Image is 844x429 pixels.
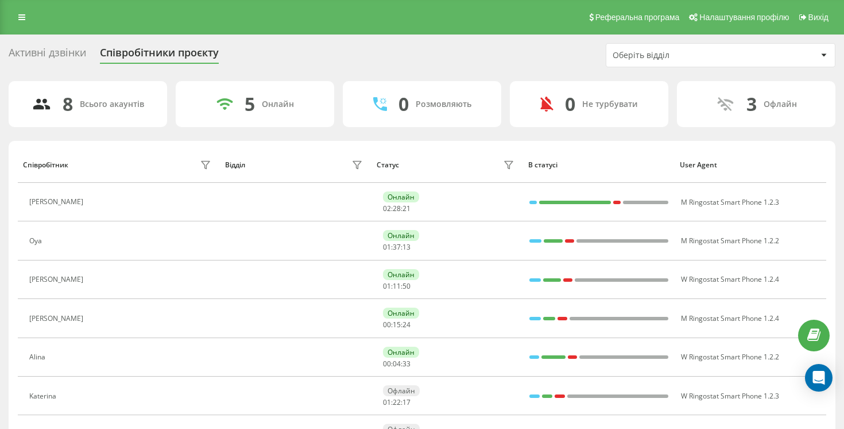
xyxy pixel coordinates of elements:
div: Open Intercom Messenger [805,364,833,392]
div: 0 [398,93,409,115]
div: 5 [245,93,255,115]
span: 02 [383,204,391,213]
div: User Agent [680,161,820,169]
div: [PERSON_NAME] [29,315,86,323]
div: 0 [565,93,575,115]
div: : : [383,321,411,329]
span: W Ringostat Smart Phone 1.2.3 [681,391,779,401]
span: 15 [393,320,401,330]
span: 22 [393,397,401,407]
span: 11 [393,281,401,291]
span: 00 [383,320,391,330]
div: Онлайн [262,99,294,109]
div: Alina [29,353,48,361]
span: Налаштування профілю [699,13,789,22]
span: 24 [402,320,411,330]
span: 04 [393,359,401,369]
div: Онлайн [383,347,419,358]
span: 50 [402,281,411,291]
span: M Ringostat Smart Phone 1.2.2 [681,236,779,246]
div: [PERSON_NAME] [29,275,86,284]
div: Оберіть відділ [613,51,750,60]
span: 00 [383,359,391,369]
span: W Ringostat Smart Phone 1.2.4 [681,274,779,284]
div: : : [383,399,411,407]
div: Офлайн [383,385,420,396]
span: W Ringostat Smart Phone 1.2.2 [681,352,779,362]
div: Статус [377,161,399,169]
span: Вихід [808,13,828,22]
div: Офлайн [764,99,797,109]
div: : : [383,282,411,290]
div: 3 [746,93,757,115]
div: Онлайн [383,191,419,202]
div: Співробітники проєкту [100,47,219,64]
span: 01 [383,242,391,252]
div: Не турбувати [582,99,638,109]
div: 8 [63,93,73,115]
div: Співробітник [23,161,68,169]
div: Онлайн [383,269,419,280]
div: Oya [29,237,45,245]
div: Онлайн [383,230,419,241]
div: Всього акаунтів [80,99,144,109]
div: : : [383,243,411,251]
span: 28 [393,204,401,213]
span: M Ringostat Smart Phone 1.2.4 [681,313,779,323]
div: : : [383,360,411,368]
span: M Ringostat Smart Phone 1.2.3 [681,197,779,207]
span: 37 [393,242,401,252]
div: [PERSON_NAME] [29,198,86,206]
span: 21 [402,204,411,213]
div: Розмовляють [416,99,471,109]
div: Онлайн [383,308,419,319]
div: : : [383,205,411,213]
div: Активні дзвінки [9,47,86,64]
span: 01 [383,281,391,291]
div: Відділ [225,161,245,169]
span: 01 [383,397,391,407]
span: 33 [402,359,411,369]
div: Katerina [29,392,59,400]
span: 17 [402,397,411,407]
span: 13 [402,242,411,252]
div: В статусі [528,161,669,169]
span: Реферальна програма [595,13,680,22]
